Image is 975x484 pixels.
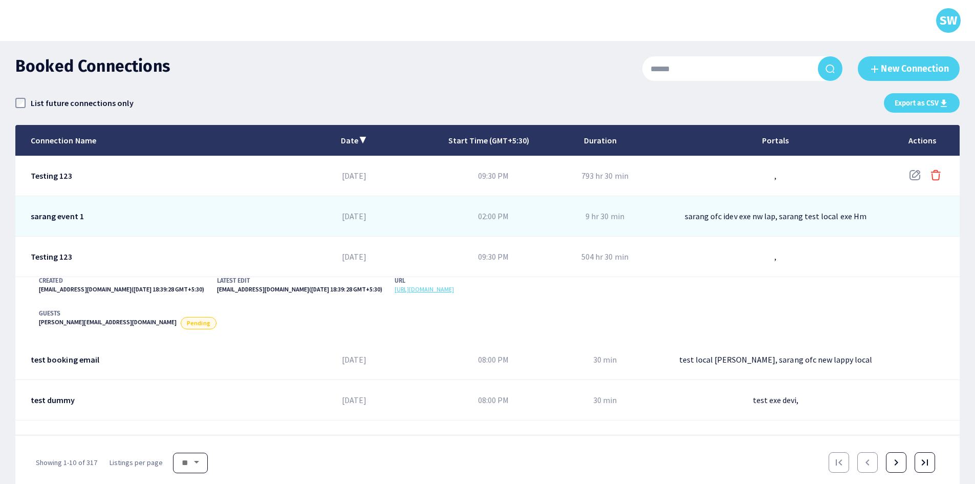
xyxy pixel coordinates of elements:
[342,395,366,405] div: [DATE]
[31,211,83,221] div: sarang event 1
[478,211,509,221] div: 02:00 PM
[858,56,960,81] button: New Connection
[586,211,624,221] div: 9 hr 30 min
[774,171,776,181] div: ,
[884,93,960,113] button: Export as CSV
[908,135,936,145] div: Actions
[448,135,530,145] div: Start Time (GMT+5:30)
[342,251,366,262] div: [DATE]
[358,134,367,146] span: ▲
[774,251,776,262] div: ,
[581,171,628,181] div: 793 hr 30 min
[478,171,509,181] div: 09:30 PM
[584,135,617,145] div: Duration
[478,354,509,365] div: 08:00 PM
[762,135,789,145] div: Portals
[857,452,878,473] button: Previous Page
[39,277,204,284] p: CREATED
[31,251,72,262] div: Testing 123
[395,284,454,294] a: [URL][DOMAIN_NAME]
[181,317,216,329] div: Pending
[478,395,509,405] div: 08:00 PM
[940,13,957,28] h3: SW
[217,277,382,284] p: LATEST EDIT
[915,452,935,473] button: Last Page
[929,169,942,182] div: Delete
[39,310,936,317] p: GUESTS
[478,251,509,262] div: 09:30 PM
[173,453,208,473] select: Listings per page
[341,135,358,145] div: Date
[593,354,617,365] div: 30 min
[132,284,205,294] p: ( [DATE] 18:39:28 GMT+5:30 )
[342,211,366,221] div: [DATE]
[31,96,134,110] label: List future connections only
[31,171,72,181] div: Testing 123
[395,277,454,284] p: URL
[886,452,906,473] button: Next Page
[31,395,75,405] div: test dummy
[908,169,921,182] div: Edit
[309,284,382,294] p: ( [DATE] 18:39:28 GMT+5:30 )
[39,317,177,327] p: [PERSON_NAME][EMAIL_ADDRESS][DOMAIN_NAME]
[753,395,798,405] div: test exe devi,
[31,354,99,365] div: test booking email
[593,395,617,405] div: 30 min
[342,171,366,181] div: [DATE]
[39,284,132,303] p: [EMAIL_ADDRESS][DOMAIN_NAME]
[342,354,366,365] div: [DATE]
[36,457,97,468] span: 1-10 of 317
[679,354,873,365] div: test local [PERSON_NAME], sarang ofc new lappy local
[685,211,866,221] div: sarang ofc idev exe nw lap, sarang test local exe Hm
[829,452,849,473] button: First Page
[581,251,628,262] div: 504 hr 30 min
[110,457,163,468] span: Listings per page
[31,135,96,145] div: Connection Name
[217,284,310,303] p: [EMAIL_ADDRESS][DOMAIN_NAME]
[15,56,170,77] h1: Booked Connections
